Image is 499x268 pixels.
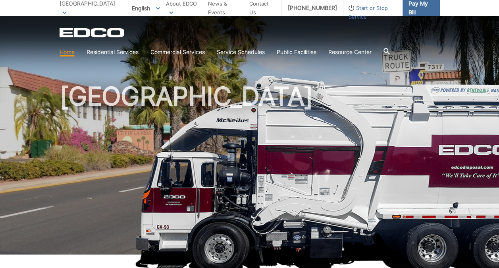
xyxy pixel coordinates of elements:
a: EDCD logo. Return to the homepage. [60,28,125,37]
a: Public Facilities [277,48,316,56]
a: Resource Center [328,48,372,56]
a: Residential Services [87,48,139,56]
a: Service Schedules [217,48,265,56]
a: Commercial Services [150,48,205,56]
a: Home [60,48,75,56]
h1: [GEOGRAPHIC_DATA] [60,84,440,258]
span: English [126,2,166,15]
